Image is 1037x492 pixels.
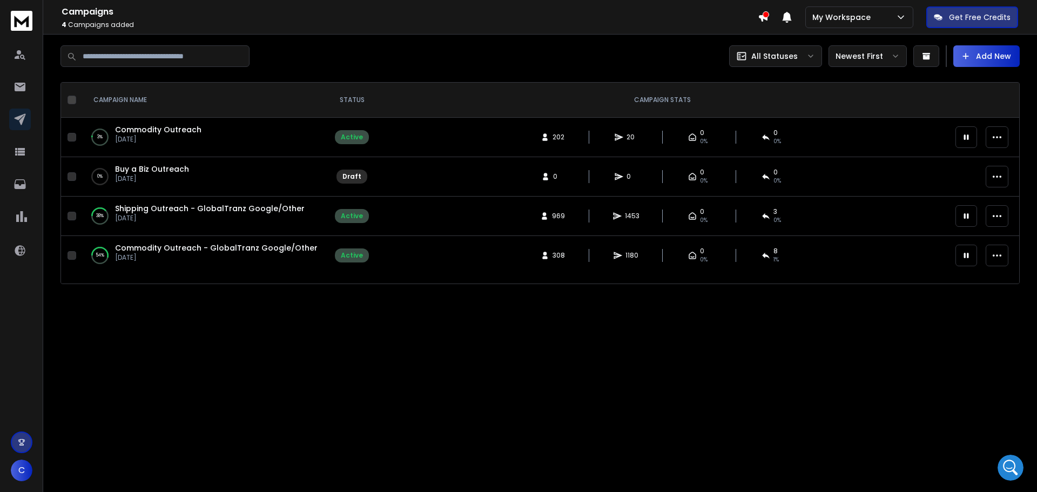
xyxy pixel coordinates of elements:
[17,180,169,201] div: The team will be back 🕒
[97,132,103,143] p: 3 %
[328,83,375,118] th: STATUS
[773,247,778,255] span: 8
[115,164,189,174] a: Buy a Biz Outreach
[115,124,201,135] a: Commodity Outreach
[812,12,875,23] p: My Workspace
[115,214,305,223] p: [DATE]
[627,172,637,181] span: 0
[52,5,68,14] h1: Box
[553,172,564,181] span: 0
[341,212,363,220] div: Active
[17,133,169,175] div: You’ll get replies here and in your email: ✉️
[342,172,361,181] div: Draft
[7,4,28,25] button: go back
[17,354,25,362] button: Emoji picker
[9,126,207,228] div: Box says…
[700,255,708,264] span: 0%
[998,455,1023,481] iframe: Intercom live chat
[115,174,189,183] p: [DATE]
[17,154,103,174] b: [EMAIL_ADDRESS][DOMAIN_NAME]
[625,212,639,220] span: 1453
[773,216,781,225] span: 0 %
[97,171,103,182] p: 0 %
[11,11,32,31] img: logo
[773,177,781,185] span: 0%
[9,228,207,354] div: Charlie says…
[80,118,328,157] td: 3%Commodity Outreach[DATE]
[17,211,62,217] div: Box • 4m ago
[188,4,209,25] button: Home
[80,197,328,236] td: 38%Shipping Outreach - GlobalTranz Google/Other[DATE]
[625,251,638,260] span: 1180
[9,126,177,208] div: You’ll get replies here and in your email:✉️[EMAIL_ADDRESS][DOMAIN_NAME]The team will be back🕒[DA...
[700,207,704,216] span: 0
[48,58,199,111] div: Hello, I am trying to add a new Office 365 account. It does not appear that there is an Authentic...
[627,133,637,141] span: 20
[700,137,708,146] span: 0%
[26,192,55,200] b: [DATE]
[11,460,32,481] button: C
[953,45,1020,67] button: Add New
[751,51,798,62] p: All Statuses
[62,21,758,29] p: Campaigns added
[553,251,565,260] span: 308
[949,12,1011,23] p: Get Free Credits
[96,211,104,221] p: 38 %
[375,83,949,118] th: CAMPAIGN STATS
[115,253,318,262] p: [DATE]
[115,242,318,253] a: Commodity Outreach - GlobalTranz Google/Other
[341,251,363,260] div: Active
[185,349,203,367] button: Send a message…
[115,135,201,144] p: [DATE]
[62,20,66,29] span: 4
[553,133,564,141] span: 202
[96,250,104,261] p: 54 %
[552,212,565,220] span: 969
[34,354,43,362] button: Gif picker
[62,5,758,18] h1: Campaigns
[773,137,781,146] span: 0 %
[700,129,704,137] span: 0
[80,236,328,275] td: 54%Commodity Outreach - GlobalTranz Google/Other[DATE]
[80,83,328,118] th: CAMPAIGN NAME
[773,129,778,137] span: 0
[52,14,134,24] p: The team can also help
[829,45,907,67] button: Newest First
[773,168,778,177] span: 0
[341,133,363,141] div: Active
[31,6,48,23] img: Profile image for Box
[9,331,207,349] textarea: Message…
[39,52,207,118] div: Hello, I am trying to add a new Office 365 account. It does not appear that there is an Authentic...
[700,177,708,185] span: 0%
[700,247,704,255] span: 0
[773,255,779,264] span: 1 %
[9,52,207,126] div: Charlie says…
[51,354,60,362] button: Upload attachment
[80,157,328,197] td: 0%Buy a Biz Outreach[DATE]
[773,207,777,216] span: 3
[700,168,704,177] span: 0
[926,6,1018,28] button: Get Free Credits
[700,216,708,225] span: 0%
[115,203,305,214] a: Shipping Outreach - GlobalTranz Google/Other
